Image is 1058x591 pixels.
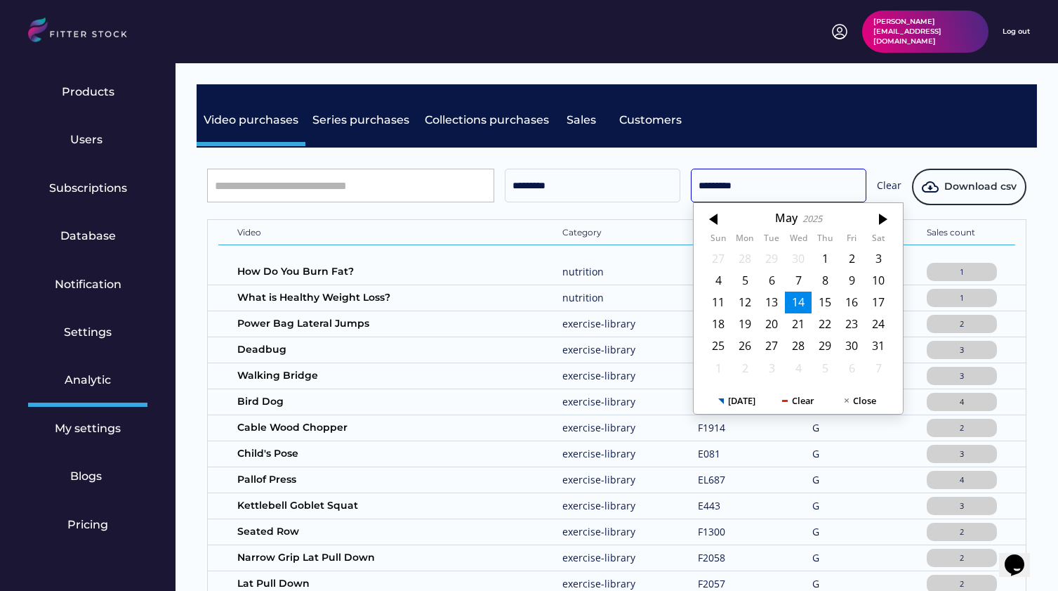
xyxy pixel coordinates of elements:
div: 5/09/2025 [838,270,865,292]
div: 5/28/2025 [785,335,812,357]
div: 5/30/2025 [838,335,865,357]
div: Narrow Grip Lat Pull Down [237,551,518,565]
button: Close [829,388,891,414]
div: My settings [55,421,121,436]
th: Wednesday [785,233,812,247]
div: F2058 [698,551,768,565]
div: EL687 [698,473,768,487]
div: 5/19/2025 [732,313,758,335]
div: How Do You Burn Fat? [237,265,518,279]
div: G [812,499,882,513]
div: 5/15/2025 [812,292,838,313]
div: 6/03/2025 [758,358,785,379]
div: 5/20/2025 [758,313,785,335]
div: 2025 [802,214,822,224]
div: 5/04/2025 [705,270,732,292]
div: exercise-library [562,317,654,331]
th: Sunday [705,233,732,247]
div: 2 [930,552,993,563]
div: Log out [1003,27,1030,37]
div: 2 [930,422,993,433]
div: G [812,421,882,435]
div: 5/12/2025 [732,292,758,313]
div: Customers [619,112,689,128]
div: exercise-library [562,577,654,591]
div: Database [60,228,116,244]
span: Download csv [944,180,1017,194]
div: 6/01/2025 [705,358,732,379]
div: Lat Pull Down [237,577,518,591]
div: Collections purchases [425,112,549,128]
div: 6/02/2025 [732,358,758,379]
img: LOGO.svg [28,18,139,46]
div: Cable Wood Chopper [237,421,518,435]
div: 5/17/2025 [865,292,892,313]
div: 5/22/2025 [812,313,838,335]
div: 5/08/2025 [812,270,838,292]
div: 2 [930,578,993,589]
th: Saturday [865,233,892,247]
div: 3 [930,370,993,381]
div: 1 [930,292,993,303]
div: 6/06/2025 [838,358,865,379]
div: exercise-library [562,499,654,513]
div: 4/27/2025 [705,248,732,270]
div: G [812,447,882,461]
div: 4/30/2025 [785,248,812,270]
th: Monday [732,233,758,247]
div: What is Healthy Weight Loss? [237,291,518,305]
div: E081 [698,447,768,461]
div: exercise-library [562,343,654,357]
div: F1914 [698,421,768,435]
div: Pricing [67,517,108,533]
div: 5/11/2025 [705,292,732,313]
div: 3 [930,500,993,511]
div: Notification [55,277,121,292]
div: Seated Row [237,525,518,539]
div: exercise-library [562,447,654,461]
div: 5/23/2025 [838,313,865,335]
div: Series purchases [312,112,411,128]
div: Products [62,84,114,100]
div: 5/31/2025 [865,335,892,357]
div: 5/03/2025 [865,248,892,270]
div: Blogs [70,469,105,484]
div: Power Bag Lateral Jumps [237,317,518,331]
div: 4 [930,396,993,407]
button: [DATE] [706,388,768,414]
iframe: chat widget [999,535,1044,577]
div: Video purchases [204,112,298,128]
div: 4/29/2025 [758,248,785,270]
div: 5/06/2025 [758,270,785,292]
div: 3 [930,344,993,355]
div: exercise-library [562,395,654,409]
div: 5/02/2025 [838,248,865,270]
div: exercise-library [562,525,654,539]
div: nutrition [562,291,654,305]
div: G [812,577,882,591]
div: exercise-library [562,473,654,487]
div: 5/18/2025 [705,313,732,335]
div: Analytic [65,372,111,388]
div: E443 [698,499,768,513]
div: 4 [930,474,993,485]
div: 6/05/2025 [812,358,838,379]
div: 5/13/2025 [758,292,785,313]
div: Sales count [927,227,997,241]
div: 5/10/2025 [865,270,892,292]
div: exercise-library [562,369,654,383]
div: 5/26/2025 [732,335,758,357]
div: exercise-library [562,421,654,435]
div: G [812,473,882,487]
div: G [812,551,882,565]
div: Category [562,227,654,241]
div: 5/16/2025 [838,292,865,313]
img: profile-circle.svg [831,23,848,40]
div: May [775,212,798,225]
th: Thursday [812,233,838,247]
div: 6/07/2025 [865,358,892,379]
th: Tuesday [758,233,785,247]
div: 6/04/2025 [785,358,812,379]
button: Download csv [912,169,1026,205]
div: Child's Pose [237,447,518,461]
